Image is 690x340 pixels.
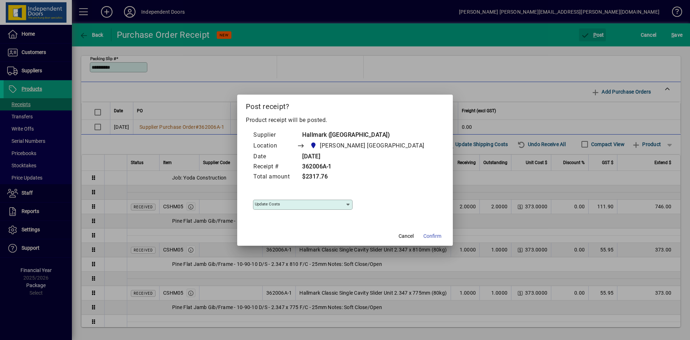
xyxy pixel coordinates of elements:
td: Total amount [253,172,297,182]
td: [DATE] [297,152,438,162]
td: Supplier [253,130,297,140]
p: Product receipt will be posted. [246,116,444,124]
span: [PERSON_NAME] [GEOGRAPHIC_DATA] [320,141,424,150]
mat-label: Update costs [255,201,280,207]
button: Cancel [395,230,418,243]
span: Cromwell Central Otago [308,141,427,151]
td: 362006A-1 [297,162,438,172]
td: Receipt # [253,162,297,172]
span: Confirm [423,232,441,240]
button: Confirm [420,230,444,243]
h2: Post receipt? [237,95,453,115]
td: $2317.76 [297,172,438,182]
td: Location [253,140,297,152]
td: Date [253,152,297,162]
td: Hallmark ([GEOGRAPHIC_DATA]) [297,130,438,140]
span: Cancel [399,232,414,240]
